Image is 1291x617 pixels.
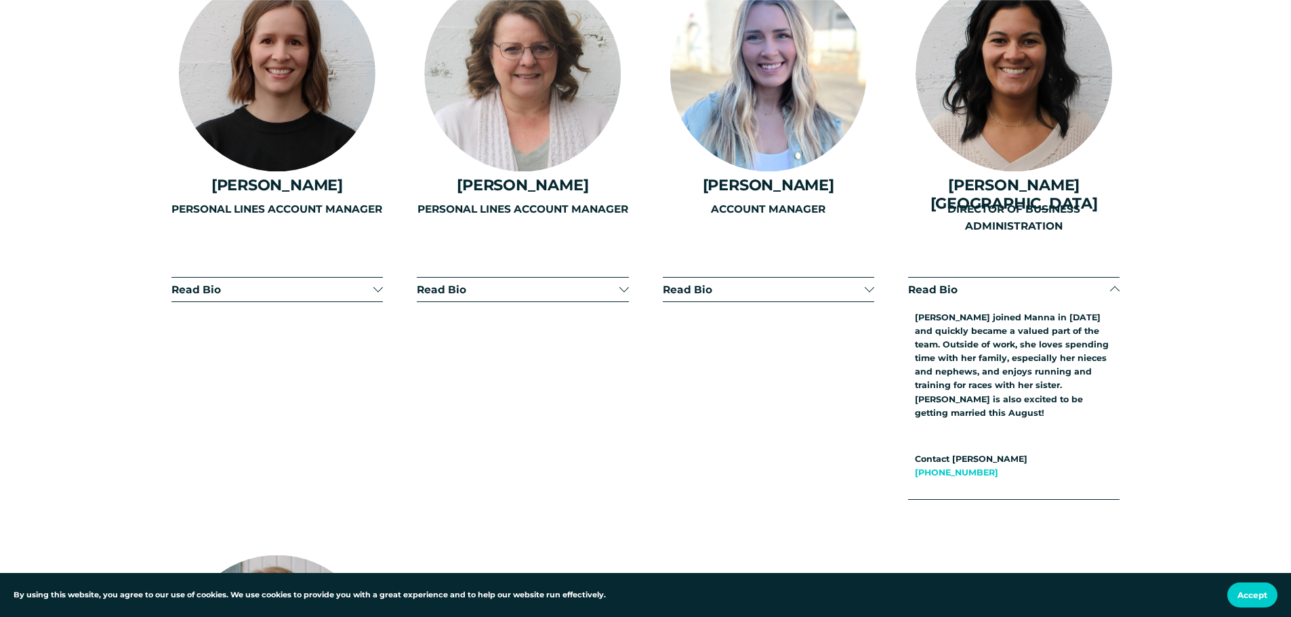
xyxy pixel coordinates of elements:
[663,176,874,194] h4: [PERSON_NAME]
[1237,590,1267,600] span: Accept
[915,454,1027,464] strong: Contact [PERSON_NAME]
[14,589,606,601] p: By using this website, you agree to our use of cookies. We use cookies to provide you with a grea...
[908,201,1120,234] p: DIRECTOR OF BUSINESS ADMINISTRATION
[915,467,998,477] a: [PHONE_NUMBER]
[908,278,1120,301] button: Read Bio
[171,201,383,218] p: PERSONAL LINES ACCOUNT MANAGER
[663,201,874,218] p: ACCOUNT MANAGER
[171,176,383,194] h4: [PERSON_NAME]
[417,201,628,218] p: PERSONAL LINES ACCOUNT MANAGER
[1227,582,1277,608] button: Accept
[915,311,1113,420] p: [PERSON_NAME] joined Manna in [DATE] and quickly became a valued part of the team. Outside of wor...
[908,283,1110,296] span: Read Bio
[908,176,1120,211] h4: [PERSON_NAME][GEOGRAPHIC_DATA]
[908,301,1120,500] div: Read Bio
[417,176,628,194] h4: [PERSON_NAME]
